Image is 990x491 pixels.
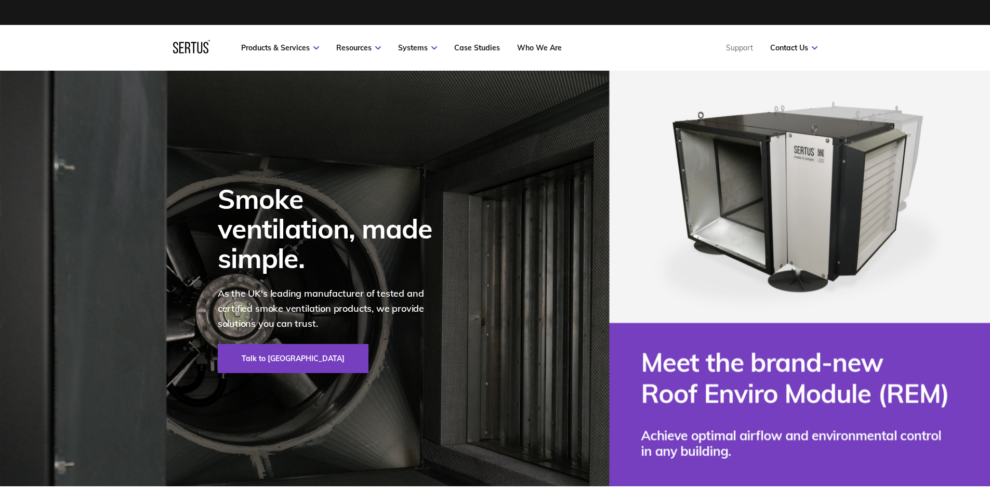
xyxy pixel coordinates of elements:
[726,43,753,52] a: Support
[770,43,817,52] a: Contact Us
[398,43,437,52] a: Systems
[517,43,562,52] a: Who We Are
[218,344,368,373] a: Talk to [GEOGRAPHIC_DATA]
[336,43,381,52] a: Resources
[218,286,446,331] p: As the UK's leading manufacturer of tested and certified smoke ventilation products, we provide s...
[218,184,446,273] div: Smoke ventilation, made simple.
[454,43,500,52] a: Case Studies
[241,43,319,52] a: Products & Services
